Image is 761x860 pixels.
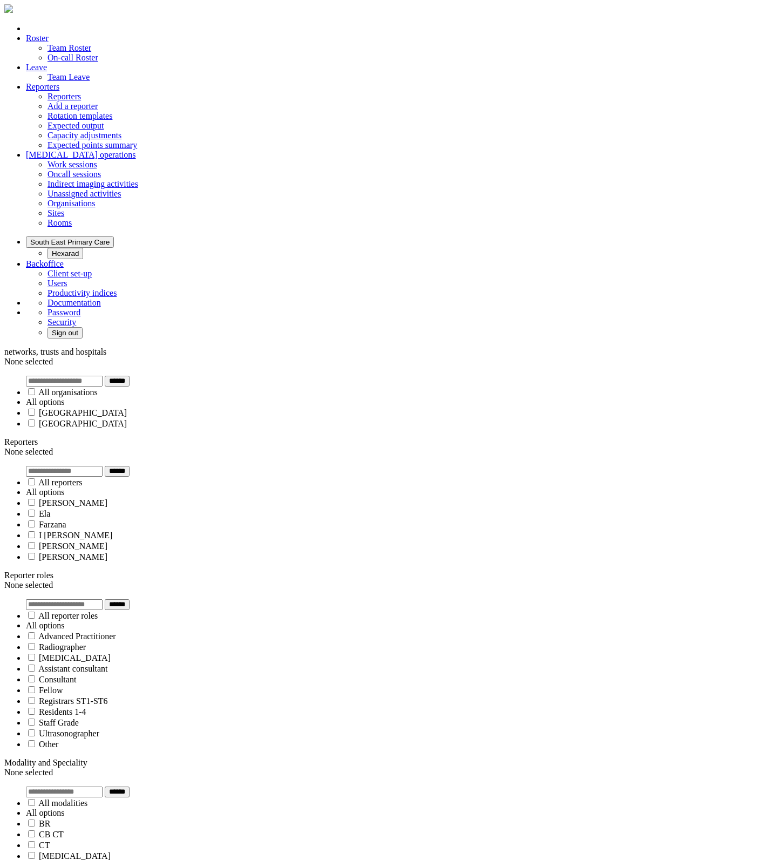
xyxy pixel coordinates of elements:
[4,571,53,580] label: Reporter roles
[38,478,82,487] label: All reporters
[38,611,98,620] label: All reporter roles
[47,279,67,288] a: Users
[47,179,138,188] a: Indirect imaging activities
[38,632,116,641] label: Advanced Practitioner
[26,33,49,43] a: Roster
[4,437,38,446] label: Reporters
[4,4,13,13] img: brand-opti-rad-logos-blue-and-white-d2f68631ba2948856bd03f2d395fb146ddc8fb01b4b6e9315ea85fa773367...
[47,208,64,218] a: Sites
[47,199,96,208] a: Organisations
[26,808,757,818] li: All options
[26,487,757,497] li: All options
[47,317,76,327] a: Security
[39,819,50,828] label: BR
[39,675,76,684] label: Consultant
[26,397,757,407] li: All options
[47,121,104,130] a: Expected output
[47,248,83,259] button: Hexarad
[47,269,92,278] a: Client set-up
[39,498,107,507] label: [PERSON_NAME]
[39,509,50,518] label: Ela
[47,298,101,307] a: Documentation
[47,131,121,140] a: Capacity adjustments
[47,72,90,82] a: Team Leave
[4,447,757,457] div: None selected
[26,150,136,159] a: [MEDICAL_DATA] operations
[39,718,79,727] label: Staff Grade
[39,531,112,540] label: I [PERSON_NAME]
[47,189,121,198] a: Unassigned activities
[39,707,86,716] label: Residents 1-4
[47,170,101,179] a: Oncall sessions
[39,729,99,738] label: Ultrasonographer
[39,552,107,561] label: [PERSON_NAME]
[47,327,83,338] button: Sign out
[26,621,757,631] li: All options
[39,740,58,749] label: Other
[47,101,98,111] a: Add a reporter
[39,686,63,695] label: Fellow
[39,696,108,706] label: Registrars ST1-ST6
[47,218,72,227] a: Rooms
[47,160,97,169] a: Work sessions
[26,82,59,91] a: Reporters
[26,236,114,248] button: South East Primary Care
[39,653,111,662] label: [MEDICAL_DATA]
[26,259,64,268] a: Backoffice
[38,798,87,808] label: All modalities
[39,408,127,417] label: [GEOGRAPHIC_DATA]
[47,308,80,317] a: Password
[47,53,98,62] a: On-call Roster
[38,664,107,673] label: Assistant consultant
[4,768,757,777] div: None selected
[47,140,137,150] a: Expected points summary
[4,758,87,767] label: Modality and Speciality
[38,388,97,397] label: All organisations
[26,63,47,72] a: Leave
[4,357,757,367] div: None selected
[39,541,107,551] label: [PERSON_NAME]
[39,520,66,529] label: Farzana
[39,642,86,652] label: Radiographer
[26,248,757,259] ul: South East Primary Care
[39,841,50,850] label: CT
[4,580,757,590] div: None selected
[47,43,91,52] a: Team Roster
[39,830,64,839] label: CB CT
[47,92,81,101] a: Reporters
[47,111,112,120] a: Rotation templates
[39,419,127,428] label: [GEOGRAPHIC_DATA]
[47,288,117,297] a: Productivity indices
[4,347,106,356] label: networks, trusts and hospitals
